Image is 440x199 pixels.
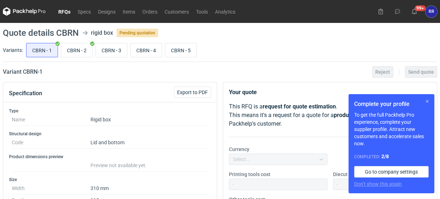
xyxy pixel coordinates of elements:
[354,166,429,178] a: Go to company settings
[333,171,358,178] label: Diecut cost
[425,6,437,18] button: RR
[177,90,208,95] span: Export to PDF
[9,131,211,137] h3: Structural design
[91,29,113,37] div: rigid box
[3,47,23,54] label: Variants:
[408,69,434,74] span: Send quote
[91,114,208,126] dd: Rigid box
[161,7,192,16] a: Customers
[192,7,211,16] a: Tools
[9,177,211,183] h3: Size
[409,6,420,17] button: 99+
[9,108,211,114] h3: Type
[55,7,74,16] a: RFQs
[165,43,197,57] label: CBRN - 5
[96,43,127,57] label: CBRN - 3
[3,7,46,16] svg: Packhelp Pro
[354,180,402,188] button: Don’t show this again
[91,183,208,194] dd: 310 mm
[12,183,91,194] dt: Width
[12,137,91,149] dt: Code
[9,154,211,160] h3: Product dimensions preview
[211,7,239,16] a: Analytics
[139,7,161,16] a: Orders
[229,171,270,178] label: Printing tools cost
[94,7,119,16] a: Designs
[354,153,429,160] div: Completed:
[3,68,43,76] h2: Variant CBRN - 1
[229,102,431,128] p: This RFQ is a . This means it's a request for a quote for a by the Packhelp's customer.
[354,100,429,108] h1: Complete your profile
[354,111,429,147] p: To get the full Packhelp Pro experience, complete your supplier profile. Attract new customers an...
[425,6,437,18] div: Robert Rakowski
[423,97,431,106] button: Skip for now
[12,114,91,126] dt: Name
[372,66,393,78] button: Reject
[174,87,211,98] button: Export to PDF
[119,7,139,16] a: Items
[229,89,257,96] strong: Your quote
[381,154,389,159] strong: 2 / 8
[229,146,249,153] label: Currency
[130,43,162,57] label: CBRN - 4
[3,29,79,37] h1: Quote details CBRN
[91,162,147,168] span: Preview not available yet.
[117,29,158,37] span: Pending quotation
[26,43,58,57] label: CBRN - 1
[74,7,94,16] a: Specs
[9,85,42,102] button: Specification
[405,66,437,78] button: Send quote
[61,43,93,57] label: CBRN - 2
[91,137,208,149] dd: Lid and bottom
[334,112,409,118] strong: production NOT yet approved
[263,103,336,110] strong: request for quote estimation
[375,69,390,74] span: Reject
